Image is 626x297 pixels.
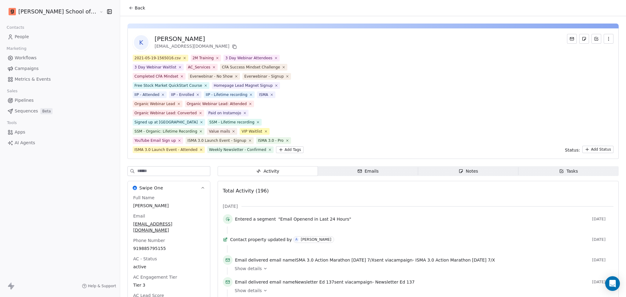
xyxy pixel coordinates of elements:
[193,55,214,61] div: 2M Training
[296,237,298,242] div: A
[209,147,266,152] div: Weekly Newsletter - Confirmed
[187,101,247,107] div: Organic Webinar Lead: Attended
[171,92,194,97] div: IIP - Enrolled
[241,129,262,134] div: VIP Waitlist
[134,92,160,97] div: IIP - Attended
[222,64,280,70] div: CFA Success Mindset Challenge
[225,55,272,61] div: 3 Day Webinar Attendees
[82,284,116,288] a: Help & Support
[295,280,334,284] span: Newsletter Ed 137
[134,74,178,79] div: Completed CFA Mindset
[276,146,304,153] button: Add Tags
[4,44,29,53] span: Marketing
[5,106,115,116] a: SequencesBeta
[5,32,115,42] a: People
[592,237,613,242] span: [DATE]
[235,279,415,285] span: email name sent via campaign -
[134,110,197,116] div: Organic Webinar Lead: Converted
[15,140,35,146] span: AI Agents
[7,6,95,17] button: [PERSON_NAME] School of Finance LLP
[18,8,98,16] span: [PERSON_NAME] School of Finance LLP
[132,256,158,262] span: AC - Status
[15,34,29,40] span: People
[134,55,181,61] div: 2021-05-19-1565016.csv
[244,74,284,79] div: Everwebinar - Signup
[132,195,156,201] span: Full Name
[133,186,137,190] img: Swipe One
[287,237,292,243] span: by
[5,138,115,148] a: AI Agents
[4,23,27,32] span: Contacts
[40,108,53,114] span: Beta
[582,146,613,153] button: Add Status
[134,119,198,125] div: Signed up at [GEOGRAPHIC_DATA]
[15,108,38,114] span: Sequences
[235,257,495,263] span: email name sent via campaign -
[592,217,613,222] span: [DATE]
[132,274,179,280] span: AC Engagement Tier
[187,138,246,143] div: ISMA 3.0 Launch Event - Signup
[5,127,115,137] a: Apps
[4,118,19,127] span: Tools
[375,280,414,284] span: Newsletter Ed 137
[133,245,204,251] span: 919885795155
[15,55,37,61] span: Workflows
[134,147,197,152] div: ISMA 3.0 Launch Event - Attended
[15,76,51,82] span: Metrics & Events
[15,129,25,135] span: Apps
[235,288,262,294] span: Show details
[133,264,204,270] span: active
[565,147,580,153] span: Status:
[135,5,145,11] span: Back
[5,53,115,63] a: Workflows
[134,138,176,143] div: YouTube Email Sign up
[134,35,149,50] span: K
[592,258,613,262] span: [DATE]
[125,2,149,13] button: Back
[230,237,247,243] span: Contact
[209,129,230,134] div: Value mails
[458,168,478,174] div: Notes
[134,64,176,70] div: 3 Day Webinar Waitlist
[9,8,16,15] img: Goela%20School%20Logos%20(4).png
[5,64,115,74] a: Campaigns
[223,203,238,209] span: [DATE]
[235,216,276,222] span: Entered a segment
[235,288,609,294] a: Show details
[278,216,351,222] span: "Email Openend in Last 24 Hours"
[559,168,578,174] div: Tasks
[223,188,269,194] span: Total Activity (196)
[259,92,268,97] div: ISMA
[206,92,247,97] div: IIP - Lifetime recording
[88,284,116,288] span: Help & Support
[5,74,115,84] a: Metrics & Events
[235,258,268,262] span: Email delivered
[235,266,609,272] a: Show details
[295,258,374,262] span: ISMA 3.0 Action Marathon [DATE] 7/X
[415,258,495,262] span: ISMA 3.0 Action Marathon [DATE] 7/X
[214,83,273,88] div: Homepage Lead Magnet Signup
[139,185,163,191] span: Swipe One
[301,237,331,242] div: [PERSON_NAME]
[5,95,115,105] a: Pipelines
[133,221,204,233] span: [EMAIL_ADDRESS][DOMAIN_NAME]
[155,35,238,43] div: [PERSON_NAME]
[134,101,175,107] div: Organic Webinar Lead
[133,203,204,209] span: [PERSON_NAME]
[208,110,241,116] div: Paid on Instamojo
[134,83,202,88] div: Free Stock Market QuickStart Course
[128,181,210,195] button: Swipe OneSwipe One
[248,237,285,243] span: property updated
[235,280,268,284] span: Email delivered
[132,213,146,219] span: Email
[15,65,39,72] span: Campaigns
[155,43,238,50] div: [EMAIL_ADDRESS][DOMAIN_NAME]
[4,86,20,96] span: Sales
[209,119,255,125] div: SSM - Lifetime recording
[592,280,613,284] span: [DATE]
[258,138,284,143] div: ISMA 3.0 - Pro
[357,168,379,174] div: Emails
[15,97,34,104] span: Pipelines
[605,276,620,291] div: Open Intercom Messenger
[132,237,166,244] span: Phone Number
